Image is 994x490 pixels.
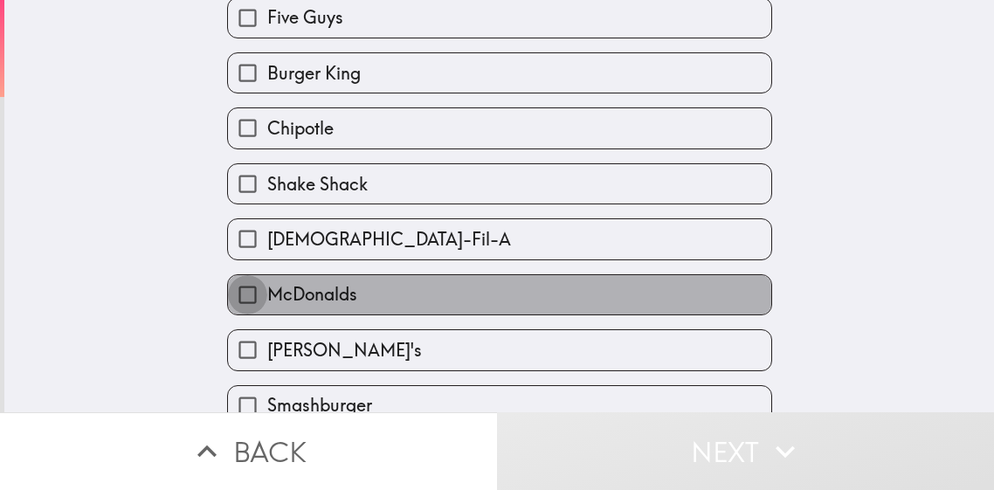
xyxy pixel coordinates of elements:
[267,393,372,418] span: Smashburger
[228,275,771,314] button: McDonalds
[497,412,994,490] button: Next
[228,164,771,204] button: Shake Shack
[267,338,422,362] span: [PERSON_NAME]'s
[267,5,343,30] span: Five Guys
[267,227,511,252] span: [DEMOGRAPHIC_DATA]-Fil-A
[228,330,771,369] button: [PERSON_NAME]'s
[228,219,771,259] button: [DEMOGRAPHIC_DATA]-Fil-A
[267,116,334,141] span: Chipotle
[228,53,771,93] button: Burger King
[228,386,771,425] button: Smashburger
[228,108,771,148] button: Chipotle
[267,61,361,86] span: Burger King
[267,282,357,307] span: McDonalds
[267,172,368,197] span: Shake Shack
